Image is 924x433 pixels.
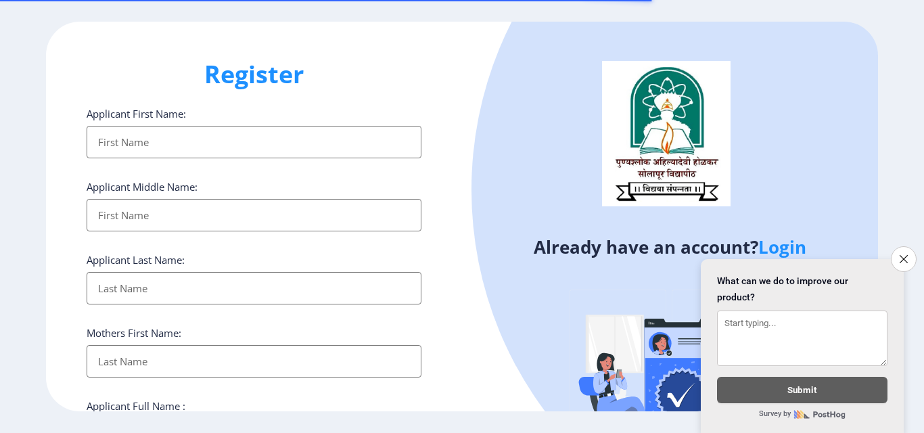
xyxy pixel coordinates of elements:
[87,58,421,91] h1: Register
[87,272,421,304] input: Last Name
[758,235,806,259] a: Login
[87,326,181,340] label: Mothers First Name:
[87,107,186,120] label: Applicant First Name:
[87,126,421,158] input: First Name
[87,253,185,267] label: Applicant Last Name:
[87,345,421,378] input: Last Name
[472,236,868,258] h4: Already have an account?
[87,180,198,193] label: Applicant Middle Name:
[602,61,731,206] img: logo
[87,399,185,426] label: Applicant Full Name : (As on marksheet)
[87,199,421,231] input: First Name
